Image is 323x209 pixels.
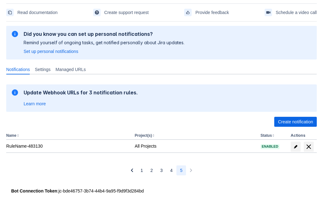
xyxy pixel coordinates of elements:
span: Schedule a video call [276,7,317,17]
button: Page 5 [176,165,186,175]
span: Provide feedback [195,7,229,17]
h2: Update Webhook URLs for 3 notification rules. [24,89,138,96]
span: Read documentation [17,7,57,17]
span: 3 [160,165,163,175]
span: delete [305,143,312,150]
span: Notifications [6,66,30,73]
nav: Pagination [127,165,196,175]
span: documentation [7,10,12,15]
a: Set up personal notifications [24,48,78,55]
span: edit [293,144,298,149]
a: Read documentation [6,7,57,17]
span: Create notification [278,117,313,127]
span: Managed URLs [56,66,86,73]
button: Create notification [274,117,317,127]
button: Status [261,133,272,138]
span: 5 [180,165,183,175]
span: Enabled [261,145,280,148]
button: Page 4 [166,165,176,175]
span: Create support request [104,7,149,17]
button: Project(s) [135,133,152,138]
a: Learn more [24,101,46,107]
button: Page 2 [147,165,157,175]
button: Page 3 [157,165,166,175]
span: feedback [185,10,190,15]
div: RuleName-483130 [6,143,130,149]
a: Schedule a video call [265,7,317,17]
button: Name [6,133,16,138]
span: Settings [35,66,51,73]
button: Next [186,165,196,175]
th: Actions [288,132,317,140]
div: : jc-bde46757-3b74-44b4-9a95-f9d9f3d284bd [11,188,312,194]
h2: Did you know you can set up personal notifications? [24,31,184,37]
span: information [11,30,19,38]
span: 2 [150,165,153,175]
span: 1 [141,165,143,175]
strong: Bot Connection Token [11,188,57,193]
button: Previous [127,165,137,175]
div: All Projects [135,143,256,149]
span: 4 [170,165,173,175]
p: Remind yourself of ongoing tasks, get notified personally about Jira updates. [24,40,184,46]
span: support [94,10,99,15]
span: videoCall [266,10,271,15]
a: Create support request [93,7,149,17]
a: Provide feedback [184,7,229,17]
button: Page 1 [137,165,147,175]
span: information [11,89,19,96]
